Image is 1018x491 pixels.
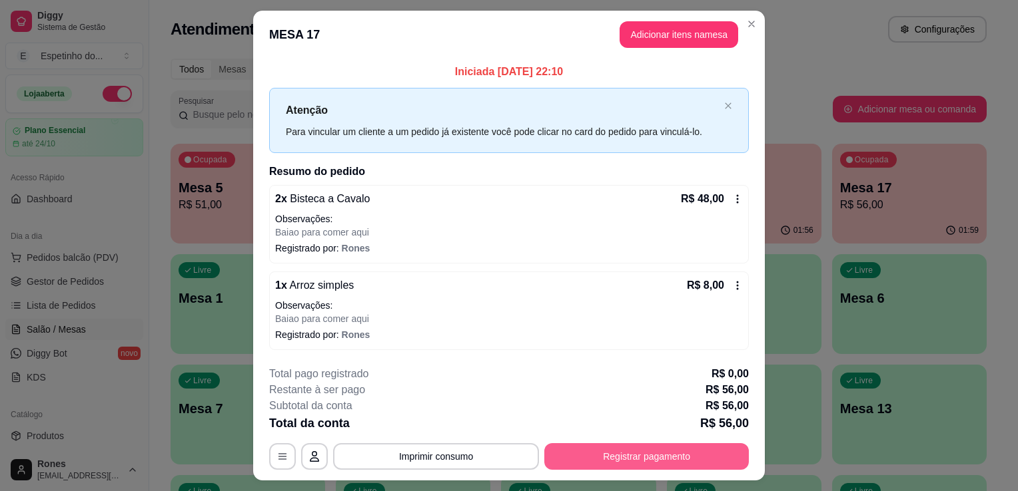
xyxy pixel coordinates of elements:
[724,102,732,110] span: close
[724,102,732,110] button: close
[342,329,370,340] span: Rones
[681,191,724,207] p: R$ 48,00
[275,226,743,239] p: Baiao para comer aqui
[275,299,743,312] p: Observações:
[544,443,749,470] button: Registrar pagamento
[269,64,749,80] p: Iniciada [DATE] 22:10
[287,279,354,291] span: Arroz simples
[275,328,743,341] p: Registrado por:
[275,191,370,207] p: 2 x
[275,212,743,226] p: Observações:
[687,277,724,293] p: R$ 8,00
[286,102,719,118] p: Atenção
[706,382,749,398] p: R$ 56,00
[706,398,749,414] p: R$ 56,00
[269,366,368,382] p: Total pago registrado
[275,312,743,325] p: Baiao para comer aqui
[275,242,743,255] p: Registrado por:
[700,414,749,432] p: R$ 56,00
[269,398,352,414] p: Subtotal da conta
[253,11,765,59] header: MESA 17
[712,366,749,382] p: R$ 0,00
[269,414,350,432] p: Total da conta
[741,13,762,35] button: Close
[286,124,719,139] div: Para vincular um cliente a um pedido já existente você pode clicar no card do pedido para vinculá...
[269,382,365,398] p: Restante à ser pago
[275,277,354,293] p: 1 x
[287,193,370,204] span: Bisteca a Cavalo
[269,164,749,180] h2: Resumo do pedido
[342,243,370,253] span: Rones
[333,443,539,470] button: Imprimir consumo
[620,21,738,48] button: Adicionar itens namesa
